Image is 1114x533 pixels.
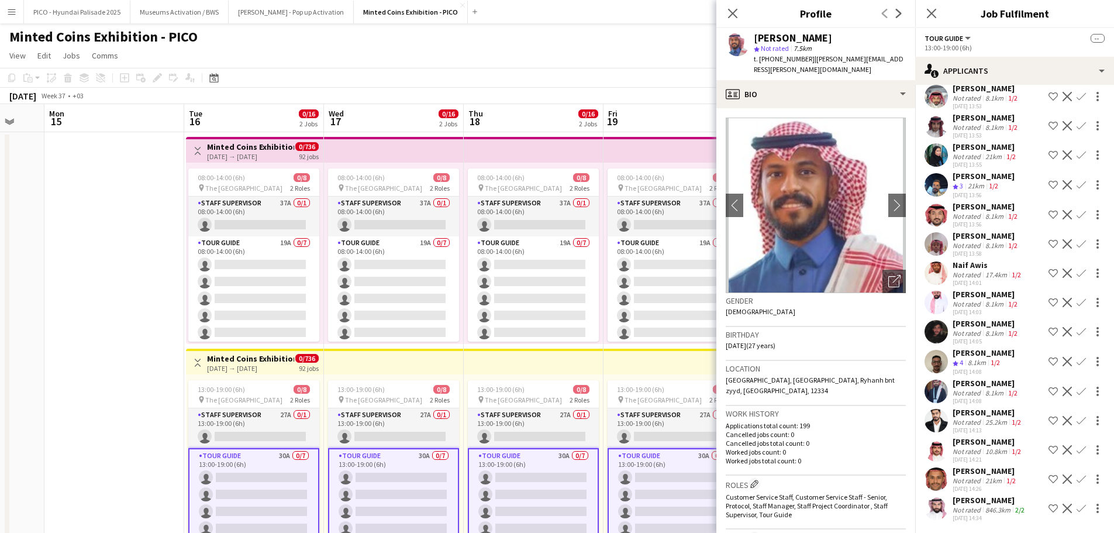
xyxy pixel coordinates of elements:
div: 25.2km [983,418,1009,427]
app-skills-label: 1/2 [1008,94,1018,102]
div: Not rated [953,212,983,221]
div: Not rated [953,329,983,338]
h3: Work history [726,408,906,419]
span: 2 Roles [570,396,589,404]
span: [DEMOGRAPHIC_DATA] [726,307,795,316]
span: 17 [327,115,344,128]
app-skills-label: 1/2 [1012,418,1021,427]
span: Comms [92,50,118,61]
span: View [9,50,26,61]
app-skills-label: 1/2 [1006,476,1016,485]
div: 8.1km [965,358,988,368]
span: Jobs [63,50,80,61]
div: Open photos pop-in [882,270,906,293]
span: 2 Roles [430,184,450,192]
button: [PERSON_NAME] - Pop up Activation [229,1,354,23]
span: -- [1091,34,1105,43]
app-skills-label: 1/2 [1008,241,1018,250]
app-job-card: 08:00-14:00 (6h)0/8 The [GEOGRAPHIC_DATA]2 RolesStaff Supervisor37A0/108:00-14:00 (6h) Tour Guide... [608,169,739,342]
div: 2 Jobs [299,119,318,128]
span: 0/8 [573,385,589,394]
span: t. [PHONE_NUMBER] [754,54,815,63]
div: [PERSON_NAME] [953,378,1020,388]
h1: Minted Coins Exhibition - PICO [9,28,198,46]
div: [DATE] 14:01 [953,279,1023,287]
div: 10.8km [983,447,1009,456]
span: 13:00-19:00 (6h) [198,385,245,394]
div: Not rated [953,152,983,161]
div: [DATE] 14:13 [953,427,1023,434]
div: [PERSON_NAME] [754,33,832,43]
span: The [GEOGRAPHIC_DATA] [625,396,702,404]
h3: Job Fulfilment [915,6,1114,21]
button: Minted Coins Exhibition - PICO [354,1,468,23]
app-skills-label: 1/2 [1006,152,1016,161]
app-job-card: 08:00-14:00 (6h)0/8 The [GEOGRAPHIC_DATA]2 RolesStaff Supervisor37A0/108:00-14:00 (6h) Tour Guide... [188,169,319,342]
div: 2 Jobs [439,119,458,128]
div: [PERSON_NAME] [953,83,1020,94]
span: 2 Roles [570,184,589,192]
div: [DATE] 14:26 [953,485,1018,493]
div: Not rated [953,476,983,485]
h3: Gender [726,295,906,306]
span: 08:00-14:00 (6h) [477,173,525,182]
span: [DATE] (27 years) [726,341,775,350]
div: 21km [983,476,1004,485]
span: 0/8 [294,173,310,182]
app-card-role: Staff Supervisor37A0/108:00-14:00 (6h) [188,197,319,236]
app-skills-label: 1/2 [1008,300,1018,308]
div: [PERSON_NAME] [953,436,1023,447]
div: Not rated [953,270,983,279]
app-card-role: Staff Supervisor27A0/113:00-19:00 (6h) [468,408,599,448]
div: Bio [716,80,915,108]
span: 15 [47,115,64,128]
a: Comms [87,48,123,63]
div: [PERSON_NAME] [953,289,1020,300]
div: Not rated [953,123,983,132]
span: 0/8 [713,173,729,182]
app-skills-label: 1/2 [989,181,998,190]
div: [DATE] 14:21 [953,456,1023,463]
span: 0/16 [439,109,458,118]
a: Jobs [58,48,85,63]
div: Not rated [953,300,983,308]
span: The [GEOGRAPHIC_DATA] [345,184,422,192]
app-card-role: Staff Supervisor37A0/108:00-14:00 (6h) [608,197,739,236]
span: 0/8 [573,173,589,182]
img: Crew avatar or photo [726,118,906,293]
span: The [GEOGRAPHIC_DATA] [485,184,562,192]
h3: Birthday [726,329,906,340]
div: [DATE] 13:56 [953,221,1020,228]
div: Not rated [953,388,983,397]
a: View [5,48,30,63]
span: 18 [467,115,483,128]
app-card-role: Tour Guide19A0/708:00-14:00 (6h) [608,236,739,378]
app-skills-label: 1/2 [1008,329,1018,338]
app-skills-label: 1/2 [1012,270,1021,279]
span: The [GEOGRAPHIC_DATA] [205,184,282,192]
div: Not rated [953,506,983,514]
app-card-role: Staff Supervisor27A0/113:00-19:00 (6h) [188,408,319,448]
span: Customer Service Staff, Customer Service Staff - Senior, Protocol, Staff Manager, Staff Project C... [726,493,888,519]
app-job-card: 08:00-14:00 (6h)0/8 The [GEOGRAPHIC_DATA]2 RolesStaff Supervisor37A0/108:00-14:00 (6h) Tour Guide... [328,169,459,342]
span: 0/8 [294,385,310,394]
span: 4 [960,358,963,367]
div: Not rated [953,447,983,456]
div: 17.4km [983,270,1009,279]
app-job-card: 08:00-14:00 (6h)0/8 The [GEOGRAPHIC_DATA]2 RolesStaff Supervisor37A0/108:00-14:00 (6h) Tour Guide... [468,169,599,342]
div: [PERSON_NAME] [953,171,1015,181]
span: The [GEOGRAPHIC_DATA] [345,396,422,404]
span: 0/16 [299,109,319,118]
div: [DATE] → [DATE] [207,364,294,373]
span: 08:00-14:00 (6h) [198,173,245,182]
p: Applications total count: 199 [726,421,906,430]
div: 92 jobs [299,151,319,161]
h3: Location [726,363,906,374]
div: 8.1km [983,123,1006,132]
span: 0/736 [295,354,319,363]
div: Not rated [953,241,983,250]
